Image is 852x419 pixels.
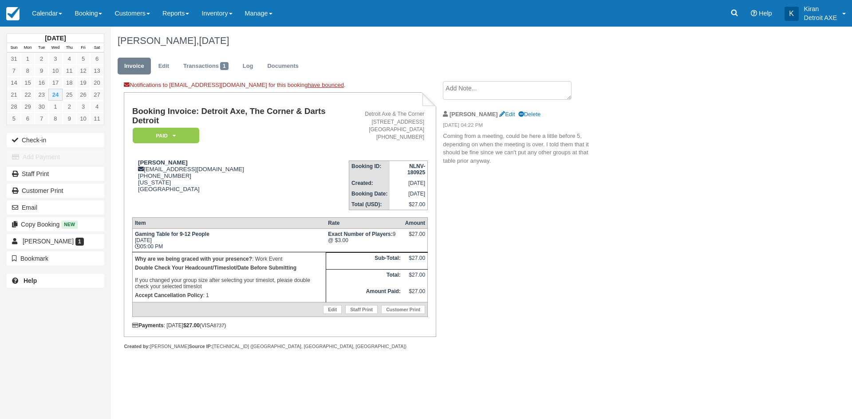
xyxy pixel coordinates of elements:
[63,101,76,113] a: 2
[132,217,326,228] th: Item
[751,10,757,16] i: Help
[90,113,104,125] a: 11
[183,322,200,329] strong: $27.00
[35,43,48,53] th: Tue
[45,35,66,42] strong: [DATE]
[135,265,296,271] b: Double Check Your Headcount/Timeslot/Date Before Submitting
[7,274,104,288] a: Help
[76,113,90,125] a: 10
[443,121,592,131] em: [DATE] 04:22 PM
[35,113,48,125] a: 7
[76,43,90,53] th: Fri
[759,10,772,17] span: Help
[7,89,21,101] a: 21
[63,113,76,125] a: 9
[7,53,21,65] a: 31
[138,159,188,166] strong: [PERSON_NAME]
[35,77,48,89] a: 16
[403,253,428,270] td: $27.00
[132,159,349,192] div: [EMAIL_ADDRESS][DOMAIN_NAME] [PHONE_NUMBER] [US_STATE] [GEOGRAPHIC_DATA]
[63,53,76,65] a: 4
[499,111,515,117] a: Edit
[132,322,164,329] strong: Payments
[326,286,402,302] th: Amount Paid:
[7,101,21,113] a: 28
[135,231,209,237] strong: Gaming Table for 9-12 People
[7,200,104,215] button: Email
[328,231,392,237] strong: Exact Number of Players
[381,305,425,314] a: Customer Print
[63,43,76,53] th: Thu
[48,89,62,101] a: 24
[35,101,48,113] a: 30
[407,163,425,176] strong: NLNV-180925
[132,107,349,125] h1: Booking Invoice: Detroit Axe, The Corner & Darts Detroit
[61,221,78,228] span: New
[785,7,799,21] div: K
[76,77,90,89] a: 19
[403,270,428,286] td: $27.00
[90,43,104,53] th: Sat
[7,251,104,266] button: Bookmark
[76,65,90,77] a: 12
[24,277,37,284] b: Help
[63,89,76,101] a: 25
[90,101,104,113] a: 4
[135,263,323,291] p: If you changed your group size after selecting your timeslot, please double check your selected t...
[352,110,424,141] address: Detroit Axe & The Corner [STREET_ADDRESS] [GEOGRAPHIC_DATA] [PHONE_NUMBER]
[124,81,436,92] div: Notifications to [EMAIL_ADDRESS][DOMAIN_NAME] for this booking .
[443,132,592,165] p: Coming from a meeting, could be here a little before 5, depending on when the meeting is over. I ...
[7,43,21,53] th: Sun
[7,113,21,125] a: 5
[804,13,837,22] p: Detroit AXE
[48,101,62,113] a: 1
[76,53,90,65] a: 5
[403,286,428,302] td: $27.00
[260,58,305,75] a: Documents
[35,65,48,77] a: 9
[390,178,427,188] td: [DATE]
[345,305,378,314] a: Staff Print
[135,255,323,263] p: : Work Event
[21,53,35,65] a: 1
[390,199,427,210] td: $27.00
[21,77,35,89] a: 15
[450,111,498,117] strong: [PERSON_NAME]
[23,238,74,245] span: [PERSON_NAME]
[75,238,84,246] span: 1
[518,111,540,117] a: Delete
[213,323,224,328] small: 8737
[132,127,196,144] a: Paid
[63,65,76,77] a: 11
[7,217,104,231] button: Copy Booking New
[35,89,48,101] a: 23
[326,228,402,252] td: 9 @ $3.00
[90,89,104,101] a: 27
[6,7,20,20] img: checkfront-main-nav-mini-logo.png
[21,113,35,125] a: 6
[118,35,743,46] h1: [PERSON_NAME],
[118,58,151,75] a: Invoice
[7,65,21,77] a: 7
[326,217,402,228] th: Rate
[308,82,344,88] a: have bounced
[132,228,326,252] td: [DATE] 05:00 PM
[90,65,104,77] a: 13
[48,77,62,89] a: 17
[132,322,428,329] div: : [DATE] (VISA )
[7,150,104,164] button: Add Payment
[35,53,48,65] a: 2
[133,128,199,143] em: Paid
[21,89,35,101] a: 22
[177,58,235,75] a: Transactions1
[804,4,837,13] p: Kiran
[135,291,323,300] p: : 1
[349,199,390,210] th: Total (USD):
[76,89,90,101] a: 26
[21,65,35,77] a: 8
[48,65,62,77] a: 10
[135,256,252,262] strong: Why are we being graced with your presence?
[7,167,104,181] a: Staff Print
[349,188,390,199] th: Booking Date:
[199,35,229,46] span: [DATE]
